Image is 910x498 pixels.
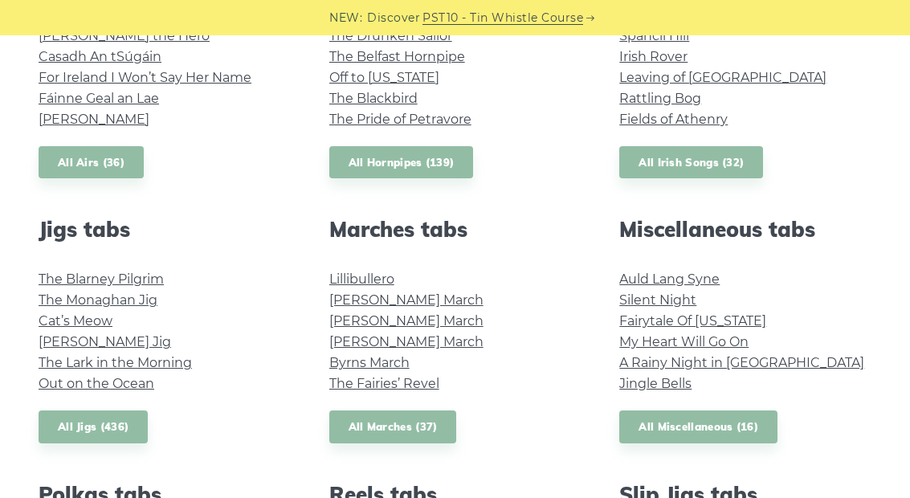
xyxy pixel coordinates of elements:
a: Irish Rover [619,49,688,64]
a: The Monaghan Jig [39,292,157,308]
a: The Blackbird [329,91,418,106]
a: Lillibullero [329,271,394,287]
a: [PERSON_NAME] March [329,292,484,308]
span: Discover [367,9,420,27]
a: The Lark in the Morning [39,355,192,370]
a: All Marches (37) [329,410,457,443]
a: [PERSON_NAME] March [329,334,484,349]
h2: Jigs tabs [39,217,291,242]
a: Fáinne Geal an Lae [39,91,159,106]
a: Rattling Bog [619,91,701,106]
a: For Ireland I Won’t Say Her Name [39,70,251,85]
a: The Fairies’ Revel [329,376,439,391]
a: [PERSON_NAME] March [329,313,484,329]
a: PST10 - Tin Whistle Course [422,9,583,27]
a: The Belfast Hornpipe [329,49,465,64]
a: Leaving of [GEOGRAPHIC_DATA] [619,70,826,85]
a: A Rainy Night in [GEOGRAPHIC_DATA] [619,355,864,370]
a: All Irish Songs (32) [619,146,763,179]
a: The Pride of Petravore [329,112,471,127]
a: All Airs (36) [39,146,144,179]
h2: Miscellaneous tabs [619,217,871,242]
a: All Miscellaneous (16) [619,410,777,443]
a: The Drunken Sailor [329,28,452,43]
a: Off to [US_STATE] [329,70,439,85]
a: Out on the Ocean [39,376,154,391]
a: Silent Night [619,292,696,308]
a: Cat’s Meow [39,313,112,329]
a: Fairytale Of [US_STATE] [619,313,766,329]
a: My Heart Will Go On [619,334,749,349]
a: Fields of Athenry [619,112,728,127]
a: Casadh An tSúgáin [39,49,161,64]
h2: Marches tabs [329,217,582,242]
a: [PERSON_NAME] [39,112,149,127]
a: [PERSON_NAME] the Hero [39,28,210,43]
a: Spancil Hill [619,28,689,43]
a: [PERSON_NAME] Jig [39,334,171,349]
a: Auld Lang Syne [619,271,720,287]
a: All Jigs (436) [39,410,148,443]
span: NEW: [329,9,362,27]
a: All Hornpipes (139) [329,146,474,179]
a: Jingle Bells [619,376,692,391]
a: Byrns March [329,355,410,370]
a: The Blarney Pilgrim [39,271,164,287]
